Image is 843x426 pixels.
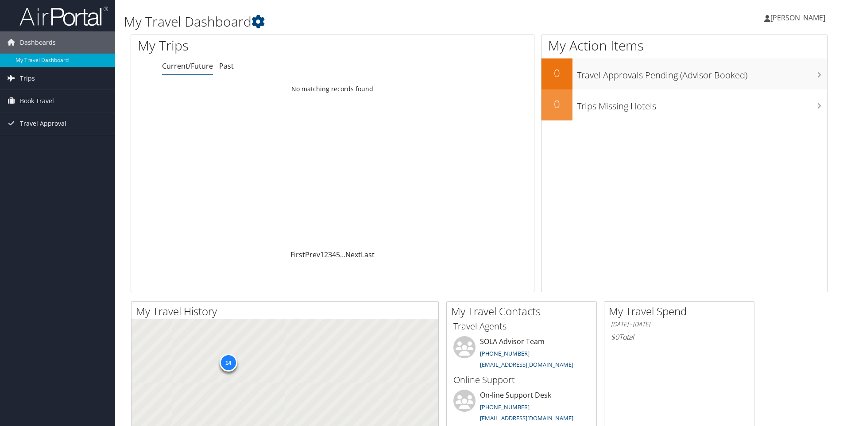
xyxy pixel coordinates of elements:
span: Book Travel [20,90,54,112]
h6: Total [611,332,747,342]
td: No matching records found [131,81,534,97]
h3: Travel Approvals Pending (Advisor Booked) [577,65,827,81]
a: 2 [324,250,328,259]
a: 5 [336,250,340,259]
h3: Travel Agents [453,320,590,333]
h2: My Travel Spend [609,304,754,319]
span: Travel Approval [20,112,66,135]
a: Past [219,61,234,71]
h6: [DATE] - [DATE] [611,320,747,329]
a: [EMAIL_ADDRESS][DOMAIN_NAME] [480,360,573,368]
a: First [290,250,305,259]
span: Dashboards [20,31,56,54]
li: SOLA Advisor Team [449,336,594,372]
span: Trips [20,67,35,89]
a: Next [345,250,361,259]
a: 3 [328,250,332,259]
h3: Trips Missing Hotels [577,96,827,112]
a: [PERSON_NAME] [764,4,834,31]
a: 0Trips Missing Hotels [541,89,827,120]
h2: My Travel History [136,304,438,319]
span: [PERSON_NAME] [770,13,825,23]
div: 14 [219,354,237,372]
a: Prev [305,250,320,259]
span: $0 [611,332,619,342]
img: airportal-logo.png [19,6,108,27]
a: [EMAIL_ADDRESS][DOMAIN_NAME] [480,414,573,422]
a: Current/Future [162,61,213,71]
h1: My Trips [138,36,360,55]
a: [PHONE_NUMBER] [480,349,530,357]
a: 4 [332,250,336,259]
a: 1 [320,250,324,259]
a: 0Travel Approvals Pending (Advisor Booked) [541,58,827,89]
a: [PHONE_NUMBER] [480,403,530,411]
h1: My Travel Dashboard [124,12,597,31]
span: … [340,250,345,259]
li: On-line Support Desk [449,390,594,426]
h2: 0 [541,66,572,81]
a: Last [361,250,375,259]
h1: My Action Items [541,36,827,55]
h2: 0 [541,97,572,112]
h2: My Travel Contacts [451,304,596,319]
h3: Online Support [453,374,590,386]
